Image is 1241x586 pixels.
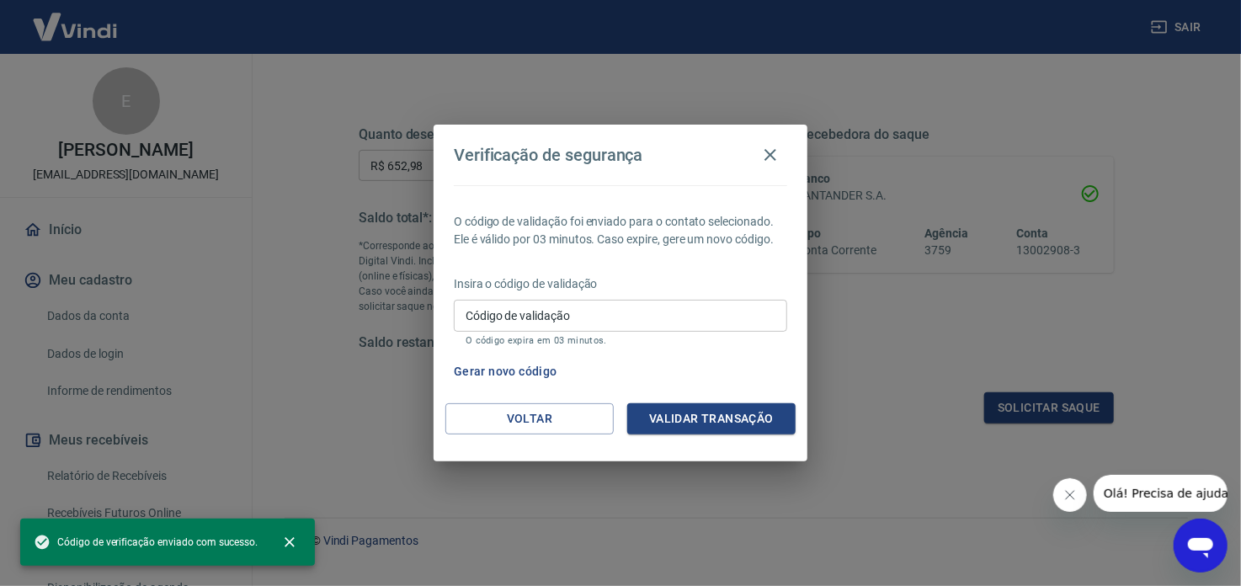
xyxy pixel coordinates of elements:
[10,12,141,25] span: Olá! Precisa de ajuda?
[627,403,796,434] button: Validar transação
[271,524,308,561] button: close
[447,356,564,387] button: Gerar novo código
[1174,519,1228,573] iframe: Botão para abrir a janela de mensagens
[1053,478,1087,512] iframe: Fechar mensagem
[454,275,787,293] p: Insira o código de validação
[34,534,258,551] span: Código de verificação enviado com sucesso.
[454,145,643,165] h4: Verificação de segurança
[1094,475,1228,512] iframe: Mensagem da empresa
[445,403,614,434] button: Voltar
[454,213,787,248] p: O código de validação foi enviado para o contato selecionado. Ele é válido por 03 minutos. Caso e...
[466,335,775,346] p: O código expira em 03 minutos.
